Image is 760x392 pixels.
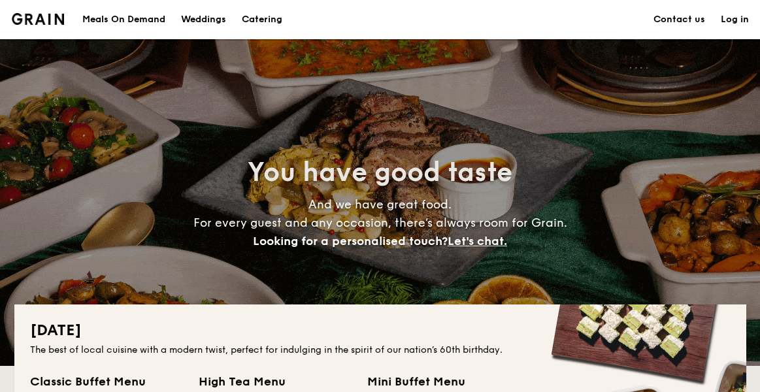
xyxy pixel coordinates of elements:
span: Let's chat. [448,234,507,248]
img: Grain [12,13,65,25]
a: Logotype [12,13,65,25]
div: The best of local cuisine with a modern twist, perfect for indulging in the spirit of our nation’... [30,344,731,357]
div: High Tea Menu [199,372,352,391]
span: You have good taste [248,157,512,188]
span: Looking for a personalised touch? [253,234,448,248]
h2: [DATE] [30,320,731,341]
span: And we have great food. For every guest and any occasion, there’s always room for Grain. [193,197,567,248]
div: Classic Buffet Menu [30,372,183,391]
div: Mini Buffet Menu [367,372,520,391]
